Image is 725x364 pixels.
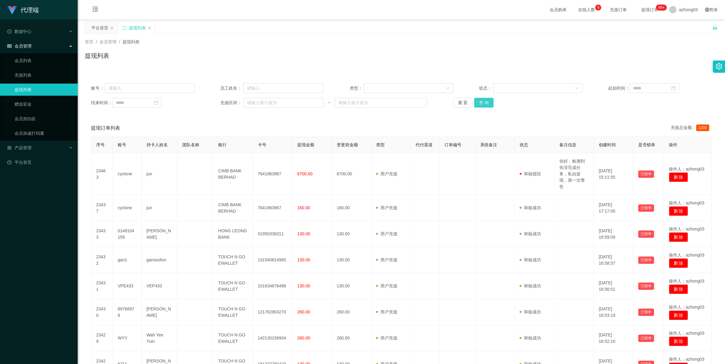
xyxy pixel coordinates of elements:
button: 重 置 [453,98,473,108]
td: cyclone [113,195,142,221]
td: 23429 [91,325,113,351]
span: 130.00 [297,283,310,288]
a: 会员加扣款 [15,113,73,125]
span: 审核成功 [520,283,541,288]
sup: 1217 [656,5,667,11]
span: / [119,39,120,44]
td: 160.00 [332,195,371,221]
span: 产品管理 [7,145,32,150]
td: CIMB BANK BERHAD [213,195,253,221]
span: 提现列表 [123,39,140,44]
i: 图标: unlock [712,25,718,30]
span: 操作人：azhong03 [669,305,705,309]
td: 101634678488 [253,273,292,299]
td: 131540814965 [253,247,292,273]
i: 图标: close [110,26,114,30]
span: 会员管理 [99,39,116,44]
span: 操作人：azhong03 [669,200,705,205]
button: 已锁单 [638,170,654,178]
span: 操作人：azhong03 [669,253,705,257]
div: 提现列表 [129,22,146,34]
span: 提现金额 [297,142,314,147]
span: 充值区间： [220,100,243,106]
span: 数据中心 [7,29,32,34]
td: 260.00 [332,325,371,351]
span: 审核成功 [520,231,541,236]
span: 类型 [376,142,385,147]
a: 赠送彩金 [15,98,73,110]
td: 130.00 [332,273,371,299]
span: 代付渠道 [416,142,433,147]
td: 01950336311 [253,221,292,247]
a: 提现列表 [15,84,73,96]
span: / [96,39,97,44]
button: 删 除 [669,310,688,320]
h1: 代理端 [21,0,39,20]
button: 已锁单 [638,335,654,342]
a: 代理端 [7,7,39,12]
span: 160.00 [297,205,310,210]
span: 用户充值 [376,205,397,210]
span: 260.00 [297,336,310,340]
span: 提现订单 [638,8,661,12]
input: 请输入最大值为 [335,98,427,108]
span: ~ [324,100,335,106]
span: 变更前金额 [337,142,358,147]
td: 23431 [91,273,113,299]
td: cyclone [113,153,142,195]
span: 首页 [85,39,93,44]
span: 用户充值 [376,171,397,176]
sup: 6 [595,5,601,11]
span: 260.00 [297,309,310,314]
span: 是否锁单 [638,142,655,147]
span: 用户充值 [376,336,397,340]
input: 请输入最小值为 [243,98,324,108]
span: 130.00 [297,257,310,262]
i: 图标: close [148,26,151,30]
i: 图标: table [7,44,12,48]
td: [DATE] 15:11:55 [594,153,633,195]
td: 23437 [91,195,113,221]
a: 会员加减打码量 [15,127,73,139]
p: 6 [597,5,599,11]
button: 已锁单 [638,309,654,316]
i: 图标: calendar [154,101,158,105]
td: 7641963967 [253,195,292,221]
span: 审核成功 [520,336,541,340]
span: 提现订单列表 [91,124,120,132]
div: 平台首页 [91,22,108,34]
td: HONG LEONG BANK [213,221,253,247]
td: 23433 [91,221,113,247]
i: 图标: menu-fold [85,0,106,20]
button: 已锁单 [638,256,654,264]
td: [DATE] 16:56:51 [594,273,633,299]
span: 银行 [218,142,227,147]
td: 8700.00 [332,153,371,195]
td: [DATE] 17:17:00 [594,195,633,221]
td: WYY [113,325,142,351]
i: 图标: calendar [671,86,676,90]
td: TOUCH N GO EWALLET [213,273,253,299]
td: jun [142,153,177,195]
button: 已锁单 [638,230,654,238]
span: 账号 [118,142,126,147]
span: 会员管理 [7,44,32,48]
button: 查 询 [474,98,494,108]
button: 删 除 [669,206,688,216]
td: 130.00 [332,247,371,273]
input: 请输入 [105,83,194,93]
span: 序号 [96,142,105,147]
span: 用户充值 [376,257,397,262]
a: 图标: dashboard平台首页 [7,156,73,168]
td: VEP433 [142,273,177,299]
span: 员工姓名： [220,85,243,91]
input: 请输入 [243,83,324,93]
td: VPE433 [113,273,142,299]
td: 7641963967 [253,153,292,195]
td: 130.00 [332,221,371,247]
span: 账号： [91,85,105,91]
span: 在线人数 [575,8,598,12]
td: Wah Yee Yuin [142,325,177,351]
i: 图标: appstore-o [7,146,12,150]
span: 充值订单 [607,8,630,12]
